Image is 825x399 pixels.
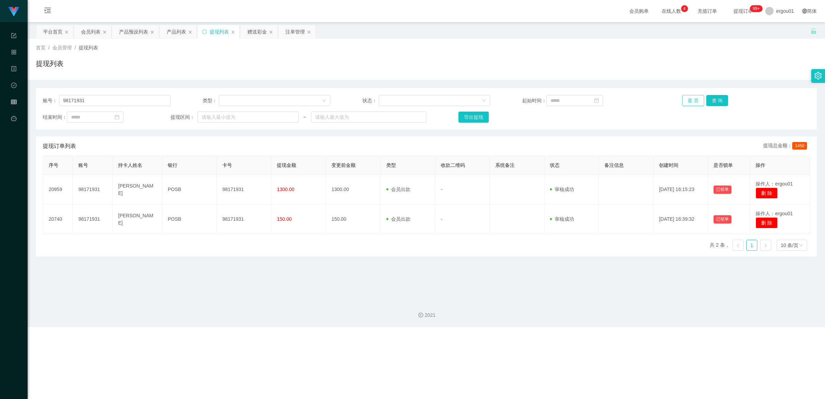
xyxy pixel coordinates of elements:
span: 系统备注 [495,162,515,168]
sup: 1098 [750,5,762,12]
a: 1 [747,240,757,250]
i: 图标: appstore-o [11,46,17,60]
i: 图标: copyright [418,313,423,317]
td: 20959 [43,175,73,205]
span: 收款二维码 [441,162,465,168]
i: 图标: table [11,96,17,110]
span: 内容中心 [11,66,17,128]
span: 账号 [78,162,88,168]
div: 提现总金额： [763,142,810,150]
span: 操作人：ergou01 [756,211,793,216]
span: 提现金额 [277,162,296,168]
div: 平台首页 [43,25,62,38]
span: 会员管理 [11,99,17,161]
span: 序号 [49,162,58,168]
span: 状态： [362,97,379,104]
span: 提现列表 [79,45,98,50]
span: 操作人：ergou01 [756,181,793,187]
span: 会员管理 [52,45,72,50]
span: 系统配置 [11,33,17,95]
p: 4 [683,5,686,12]
li: 下一页 [760,240,771,251]
i: 图标: down [482,98,486,103]
td: POSB [162,175,217,205]
i: 图标: menu-unfold [36,0,59,22]
li: 共 2 条， [710,240,730,251]
li: 1 [746,240,757,251]
div: 10 条/页 [781,240,798,250]
td: 98171931 [217,205,271,234]
div: 产品预设列表 [119,25,148,38]
td: POSB [162,205,217,234]
span: 状态 [550,162,560,168]
i: 图标: close [150,30,154,34]
span: 数据中心 [11,83,17,144]
span: 持卡人姓名 [118,162,142,168]
input: 请输入 [59,95,171,106]
td: 98171931 [73,175,113,205]
i: 图标: down [322,98,326,103]
span: 产品管理 [11,50,17,111]
span: 卡号 [222,162,232,168]
i: 图标: calendar [115,115,119,120]
sup: 4 [681,5,688,12]
button: 重 置 [682,95,704,106]
span: 操作 [756,162,765,168]
div: 产品列表 [167,25,186,38]
i: 图标: setting [814,72,822,79]
td: [DATE] 16:39:32 [653,205,708,234]
span: 账号： [43,97,59,104]
div: 2021 [33,312,819,319]
span: 类型： [203,97,219,104]
span: 结束时间： [43,114,67,121]
i: 图标: profile [11,63,17,77]
span: 会员出款 [386,187,410,192]
button: 删 除 [756,217,778,228]
span: 在线人数 [658,9,685,13]
i: 图标: unlock [811,28,817,34]
span: 首页 [36,45,46,50]
span: / [48,45,50,50]
span: 起始时间： [522,97,546,104]
td: 98171931 [217,175,271,205]
td: 1300.00 [326,175,380,205]
button: 已锁单 [714,186,731,194]
span: - [441,216,443,222]
i: 图标: close [188,30,192,34]
button: 查 询 [706,95,728,106]
span: 是否锁单 [714,162,733,168]
i: 图标: right [764,244,768,248]
span: 银行 [168,162,177,168]
td: [DATE] 16:15:23 [653,175,708,205]
td: [PERSON_NAME] [113,175,162,205]
i: 图标: sync [202,29,207,34]
td: 20740 [43,205,73,234]
i: 图标: global [802,9,807,13]
div: 赠送彩金 [247,25,267,38]
h1: 提现列表 [36,58,64,69]
span: / [75,45,76,50]
div: 会员列表 [81,25,100,38]
span: 审核成功 [550,216,574,222]
span: 提现订单 [730,9,756,13]
input: 请输入最小值为 [197,112,299,123]
span: 审核成功 [550,187,574,192]
span: 类型 [386,162,396,168]
button: 已锁单 [714,215,731,224]
span: 1300.00 [277,187,294,192]
span: 提现区间： [171,114,197,121]
span: 充值订单 [694,9,720,13]
span: 变更前金额 [331,162,356,168]
span: - [441,187,443,192]
i: 图标: down [799,243,803,248]
button: 删 除 [756,188,778,199]
span: 创建时间 [659,162,678,168]
span: 150.00 [277,216,292,222]
span: 会员出款 [386,216,410,222]
button: 导出提现 [458,112,489,123]
i: 图标: check-circle-o [11,79,17,93]
img: logo.9652507e.png [8,7,19,17]
input: 请输入最大值为 [311,112,426,123]
i: 图标: calendar [594,98,599,103]
span: 备注信息 [604,162,624,168]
